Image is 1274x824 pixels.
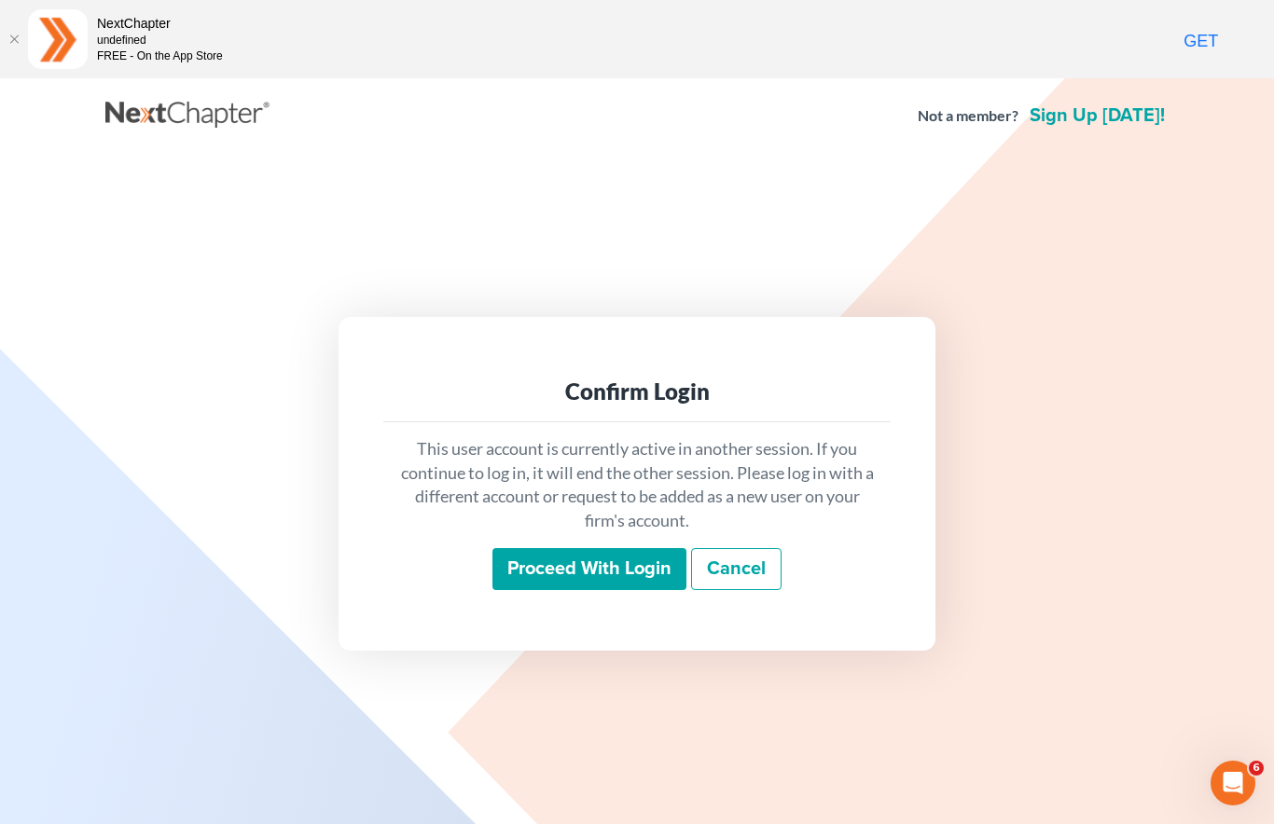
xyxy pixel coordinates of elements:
span: GET [1184,32,1218,50]
iframe: Intercom live chat [1211,761,1255,805]
a: Cancel [691,548,782,591]
span: 6 [1249,761,1264,776]
a: Sign up [DATE]! [1026,106,1169,125]
div: Confirm Login [398,377,876,406]
a: GET [1137,30,1265,54]
p: This user account is currently active in another session. If you continue to log in, it will end ... [398,437,876,533]
input: Proceed with login [492,548,686,591]
div: undefined [97,33,223,48]
strong: Not a member? [918,105,1018,127]
div: FREE - On the App Store [97,48,223,64]
div: NextChapter [97,14,223,33]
